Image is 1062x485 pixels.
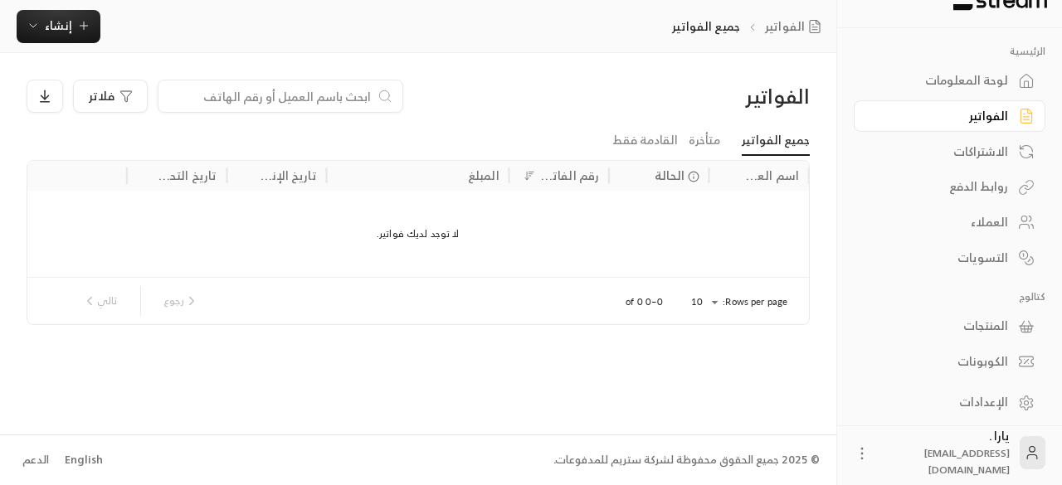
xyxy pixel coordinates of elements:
[553,452,820,468] div: © 2025 جميع الحقوق محفوظة لشركة ستريم للمدفوعات.
[65,452,103,468] div: English
[723,295,787,308] p: Rows per page:
[158,165,217,186] div: تاريخ التحديث
[854,206,1045,239] a: العملاء
[742,126,810,156] a: جميع الفواتير
[89,90,114,102] span: فلاتر
[854,310,1045,342] a: المنتجات
[880,428,1010,478] div: يارا .
[874,178,1008,195] div: روابط الدفع
[854,135,1045,167] a: الاشتراكات
[874,214,1008,230] div: العملاء
[45,15,72,36] span: إنشاء
[626,83,810,109] div: الفواتير
[874,108,1008,124] div: الفواتير
[468,165,499,186] div: المبلغ
[924,444,1010,478] span: [EMAIL_ADDRESS][DOMAIN_NAME]
[612,126,678,155] a: القادمة فقط
[258,165,316,186] div: تاريخ الإنشاء
[672,18,827,35] nav: breadcrumb
[683,292,723,313] div: 10
[17,10,100,43] button: إنشاء
[854,171,1045,203] a: روابط الدفع
[519,166,539,186] button: Sort
[854,241,1045,274] a: التسويات
[541,165,599,186] div: رقم الفاتورة
[854,100,1045,133] a: الفواتير
[17,445,54,475] a: الدعم
[874,353,1008,370] div: الكوبونات
[655,167,685,184] span: الحالة
[626,295,663,308] p: 0–0 of 0
[874,143,1008,160] div: الاشتراكات
[854,45,1045,58] p: الرئيسية
[168,87,371,105] input: ابحث باسم العميل أو رقم الهاتف
[874,394,1008,410] div: الإعدادات
[874,250,1008,266] div: التسويات
[27,191,809,277] div: لا توجد لديك فواتير.
[854,65,1045,97] a: لوحة المعلومات
[73,80,148,113] button: فلاتر
[854,346,1045,378] a: الكوبونات
[854,386,1045,419] a: الإعدادات
[874,318,1008,334] div: المنتجات
[854,290,1045,303] p: كتالوج
[672,18,740,35] p: جميع الفواتير
[741,165,799,186] div: اسم العميل
[874,72,1008,89] div: لوحة المعلومات
[765,18,828,35] a: الفواتير
[689,126,720,155] a: متأخرة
